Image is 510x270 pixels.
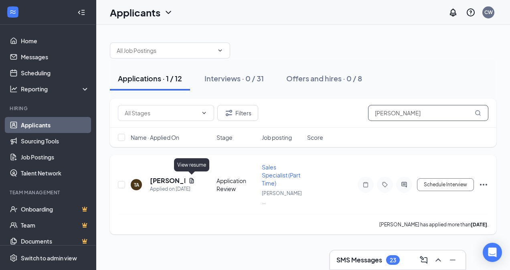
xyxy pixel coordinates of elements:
div: Applications · 1 / 12 [118,73,182,83]
svg: Notifications [448,8,458,17]
a: Scheduling [21,65,89,81]
div: 23 [390,257,396,264]
svg: Minimize [448,255,457,265]
svg: Filter [224,108,234,118]
a: Sourcing Tools [21,133,89,149]
a: DocumentsCrown [21,233,89,249]
span: Name · Applied On [131,133,179,141]
div: Switch to admin view [21,254,77,262]
div: View resume [174,158,209,171]
button: ComposeMessage [417,254,430,266]
div: Reporting [21,85,90,93]
svg: Collapse [77,8,85,16]
div: Applied on [DATE] [150,185,195,193]
h3: SMS Messages [336,256,382,264]
svg: Ellipses [479,180,488,189]
div: Hiring [10,105,88,112]
a: Messages [21,49,89,65]
svg: Settings [10,254,18,262]
svg: ActiveChat [399,181,409,188]
button: ChevronUp [432,254,445,266]
a: Applicants [21,117,89,133]
a: Home [21,33,89,49]
span: Stage [217,133,233,141]
h1: Applicants [110,6,160,19]
svg: QuestionInfo [466,8,476,17]
button: Minimize [446,254,459,266]
svg: WorkstreamLogo [9,8,17,16]
svg: Tag [380,181,390,188]
span: [PERSON_NAME] ... [262,190,302,205]
a: Job Postings [21,149,89,165]
svg: Note [361,181,370,188]
a: TeamCrown [21,217,89,233]
svg: Analysis [10,85,18,93]
svg: MagnifyingGlass [475,110,481,116]
input: All Stages [125,109,198,117]
div: CW [484,9,493,16]
div: Open Intercom Messenger [483,243,502,262]
div: Application Review [217,177,257,193]
button: Schedule Interview [417,178,474,191]
a: Talent Network [21,165,89,181]
div: TA [134,181,139,188]
svg: ChevronDown [217,47,223,54]
span: Job posting [262,133,292,141]
button: Filter Filters [217,105,258,121]
svg: ComposeMessage [419,255,429,265]
svg: ChevronUp [433,255,443,265]
p: [PERSON_NAME] has applied more than . [379,221,488,228]
input: All Job Postings [117,46,214,55]
div: Team Management [10,189,88,196]
b: [DATE] [471,222,487,228]
div: Offers and hires · 0 / 8 [286,73,362,83]
input: Search in applications [368,105,488,121]
span: Sales Specialist (Part Time) [262,163,300,187]
a: OnboardingCrown [21,201,89,217]
h5: [PERSON_NAME] [150,176,185,185]
svg: ChevronDown [164,8,173,17]
span: Score [307,133,323,141]
svg: ChevronDown [201,110,207,116]
svg: Document [188,177,195,184]
div: Interviews · 0 / 31 [204,73,264,83]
